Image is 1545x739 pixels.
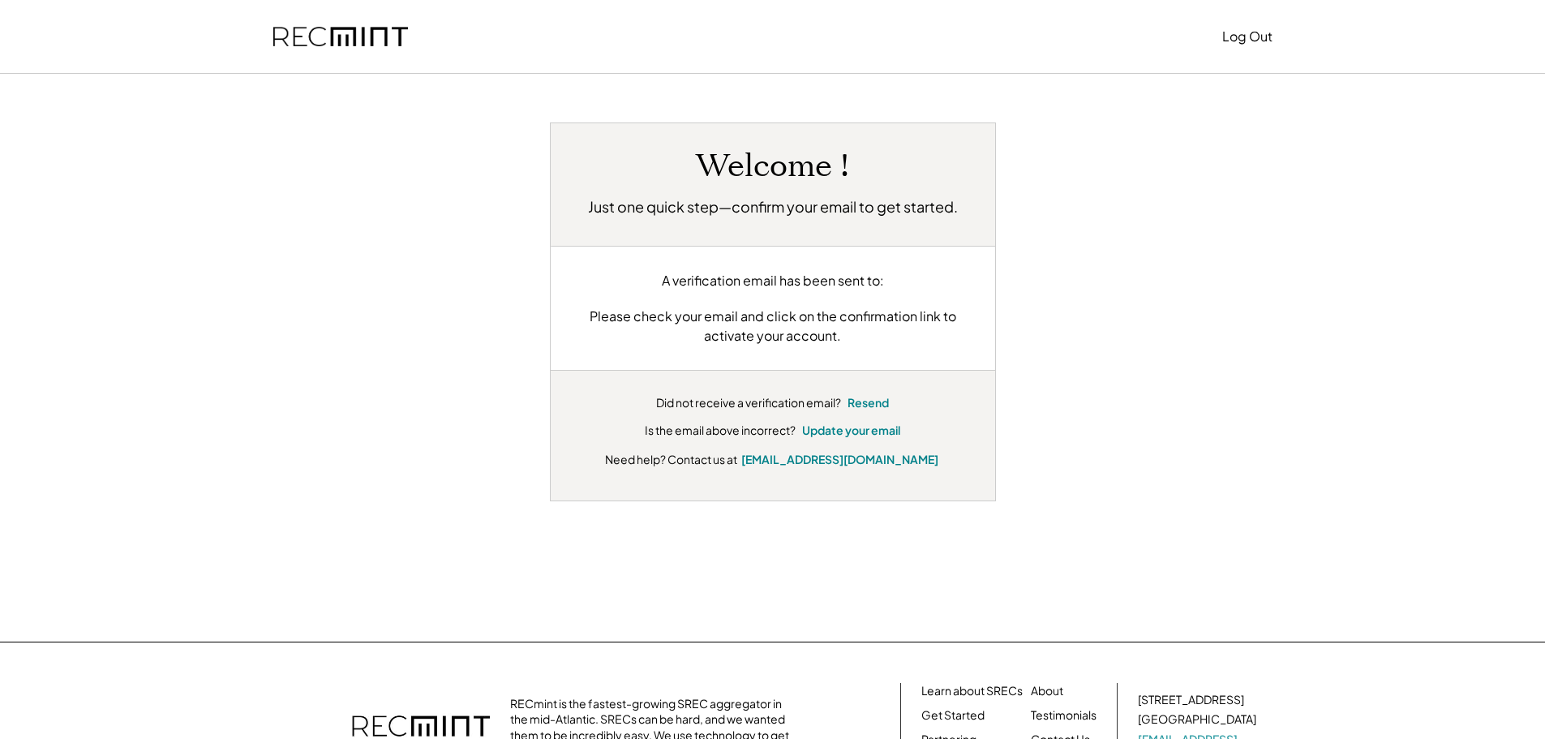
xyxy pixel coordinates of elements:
div: Need help? Contact us at [605,451,737,468]
div: Please check your email and click on the confirmation link to activate your account. [575,307,971,346]
a: About [1031,683,1063,699]
a: [EMAIL_ADDRESS][DOMAIN_NAME] [741,452,938,466]
div: Did not receive a verification email? [656,395,841,411]
a: Learn about SRECs [921,683,1023,699]
h2: Just one quick step—confirm your email to get started. [588,195,958,217]
button: Log Out [1222,20,1272,53]
div: Is the email above incorrect? [645,423,796,439]
div: [STREET_ADDRESS] [1138,692,1244,708]
button: Resend [848,395,889,411]
div: [GEOGRAPHIC_DATA] [1138,711,1256,728]
img: recmint-logotype%403x.png [273,27,408,47]
h1: Welcome ! [696,148,849,186]
button: Update your email [802,423,900,439]
a: Get Started [921,707,985,724]
a: Testimonials [1031,707,1097,724]
div: A verification email has been sent to: [575,271,971,290]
